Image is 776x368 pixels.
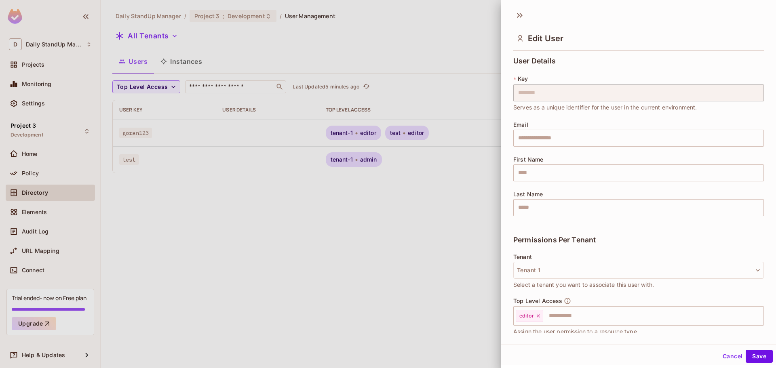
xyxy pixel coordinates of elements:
[513,254,532,260] span: Tenant
[513,298,562,304] span: Top Level Access
[516,310,543,322] div: editor
[746,350,773,363] button: Save
[513,236,596,244] span: Permissions Per Tenant
[513,280,654,289] span: Select a tenant you want to associate this user with.
[528,34,563,43] span: Edit User
[513,57,556,65] span: User Details
[759,315,761,316] button: Open
[518,76,528,82] span: Key
[519,313,534,319] span: editor
[513,327,637,336] span: Assign the user permission to a resource type
[513,156,544,163] span: First Name
[513,262,764,279] button: Tenant 1
[513,103,697,112] span: Serves as a unique identifier for the user in the current environment.
[719,350,746,363] button: Cancel
[513,122,528,128] span: Email
[513,191,543,198] span: Last Name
